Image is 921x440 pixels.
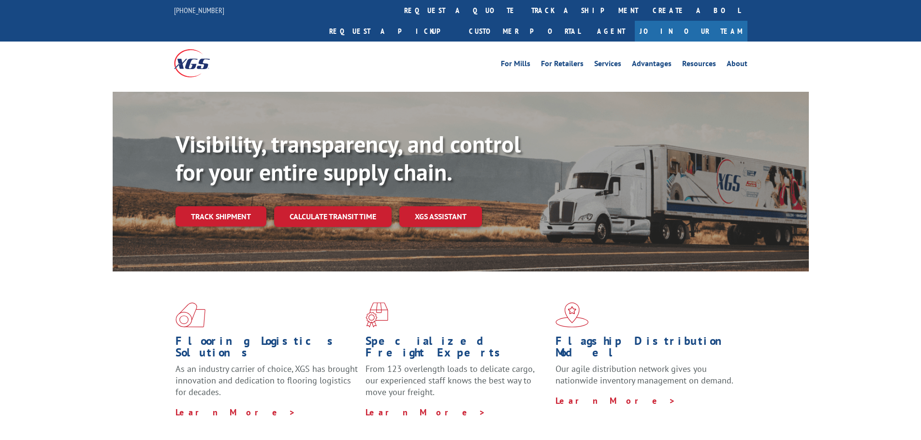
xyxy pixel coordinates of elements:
a: For Retailers [541,60,584,71]
a: Agent [587,21,635,42]
img: xgs-icon-focused-on-flooring-red [365,302,388,327]
a: Customer Portal [462,21,587,42]
h1: Specialized Freight Experts [365,335,548,363]
a: Track shipment [175,206,266,227]
h1: Flooring Logistics Solutions [175,335,358,363]
a: Learn More > [365,407,486,418]
a: Services [594,60,621,71]
span: Our agile distribution network gives you nationwide inventory management on demand. [556,363,733,386]
a: About [727,60,747,71]
a: XGS ASSISTANT [399,206,482,227]
a: Resources [682,60,716,71]
a: Request a pickup [322,21,462,42]
a: Advantages [632,60,672,71]
p: From 123 overlength loads to delicate cargo, our experienced staff knows the best way to move you... [365,363,548,406]
a: Learn More > [175,407,296,418]
h1: Flagship Distribution Model [556,335,738,363]
a: [PHONE_NUMBER] [174,5,224,15]
a: Learn More > [556,395,676,406]
img: xgs-icon-total-supply-chain-intelligence-red [175,302,205,327]
b: Visibility, transparency, and control for your entire supply chain. [175,129,521,187]
a: For Mills [501,60,530,71]
span: As an industry carrier of choice, XGS has brought innovation and dedication to flooring logistics... [175,363,358,397]
a: Calculate transit time [274,206,392,227]
a: Join Our Team [635,21,747,42]
img: xgs-icon-flagship-distribution-model-red [556,302,589,327]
